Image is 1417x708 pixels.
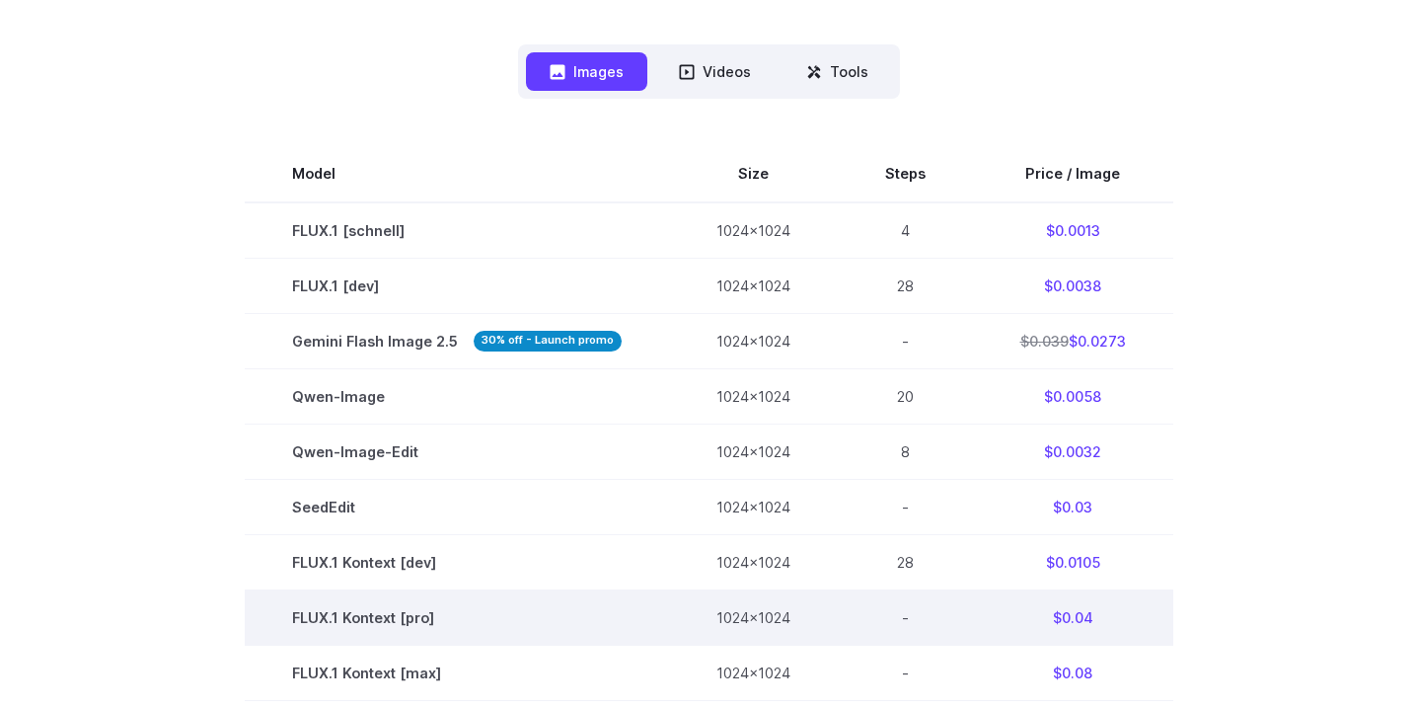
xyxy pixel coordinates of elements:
td: $0.0058 [973,368,1173,424]
s: $0.039 [1020,333,1069,350]
td: 1024x1024 [669,534,838,590]
strong: 30% off - Launch promo [474,331,622,352]
td: - [838,313,973,368]
td: FLUX.1 [schnell] [245,202,669,259]
td: FLUX.1 Kontext [pro] [245,590,669,645]
td: FLUX.1 [dev] [245,258,669,313]
td: 1024x1024 [669,368,838,424]
td: $0.03 [973,479,1173,534]
th: Price / Image [973,146,1173,201]
td: 1024x1024 [669,202,838,259]
td: FLUX.1 Kontext [max] [245,645,669,700]
td: $0.0032 [973,424,1173,479]
td: 1024x1024 [669,313,838,368]
td: 20 [838,368,973,424]
td: 28 [838,534,973,590]
td: FLUX.1 Kontext [dev] [245,534,669,590]
td: $0.0013 [973,202,1173,259]
button: Tools [783,52,892,91]
td: $0.08 [973,645,1173,700]
td: - [838,479,973,534]
span: Gemini Flash Image 2.5 [292,330,622,353]
td: 1024x1024 [669,645,838,700]
button: Videos [655,52,775,91]
td: $0.0105 [973,534,1173,590]
td: Qwen-Image-Edit [245,424,669,479]
td: - [838,590,973,645]
td: $0.0273 [973,313,1173,368]
button: Images [526,52,647,91]
td: 28 [838,258,973,313]
th: Size [669,146,838,201]
td: 1024x1024 [669,258,838,313]
td: $0.04 [973,590,1173,645]
td: 1024x1024 [669,424,838,479]
td: 1024x1024 [669,590,838,645]
th: Model [245,146,669,201]
td: 8 [838,424,973,479]
th: Steps [838,146,973,201]
td: 1024x1024 [669,479,838,534]
td: - [838,645,973,700]
td: SeedEdit [245,479,669,534]
td: 4 [838,202,973,259]
td: $0.0038 [973,258,1173,313]
td: Qwen-Image [245,368,669,424]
